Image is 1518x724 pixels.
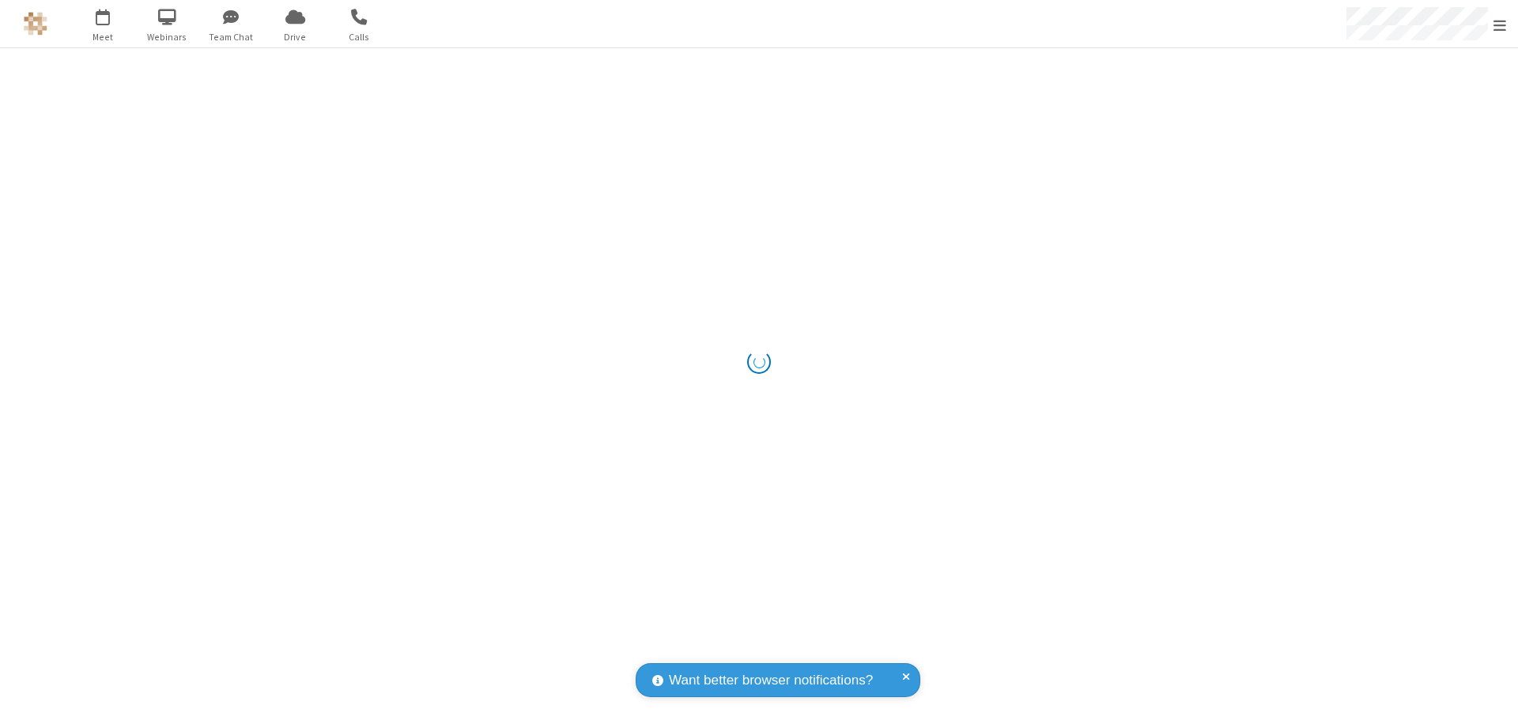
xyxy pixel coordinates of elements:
[202,30,261,44] span: Team Chat
[330,30,389,44] span: Calls
[669,670,873,691] span: Want better browser notifications?
[138,30,197,44] span: Webinars
[266,30,325,44] span: Drive
[74,30,133,44] span: Meet
[24,12,47,36] img: QA Selenium DO NOT DELETE OR CHANGE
